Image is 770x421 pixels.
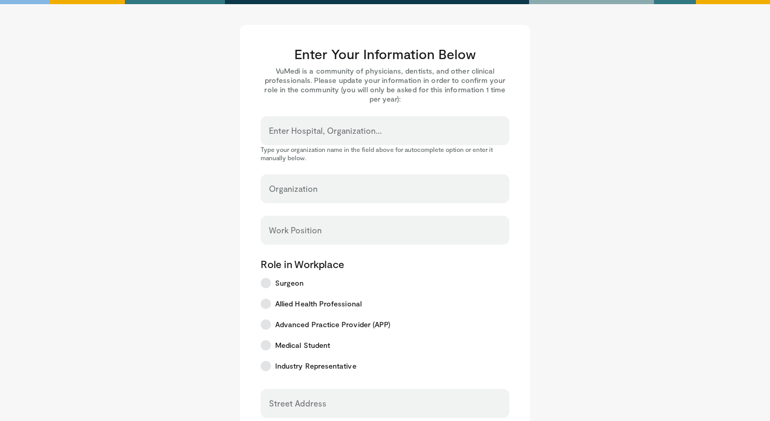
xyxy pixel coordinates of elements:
p: VuMedi is a community of physicians, dentists, and other clinical professionals. Please update yo... [261,66,509,104]
span: Medical Student [275,340,330,350]
p: Role in Workplace [261,257,509,271]
p: Type your organization name in the field above for autocomplete option or enter it manually below. [261,145,509,162]
label: Organization [269,178,318,199]
h3: Enter Your Information Below [261,46,509,62]
span: Surgeon [275,278,304,288]
span: Advanced Practice Provider (APP) [275,319,390,330]
label: Street Address [269,393,326,414]
span: Allied Health Professional [275,299,362,309]
label: Work Position [269,220,322,241]
span: Industry Representative [275,361,357,371]
label: Enter Hospital, Organization... [269,120,382,141]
